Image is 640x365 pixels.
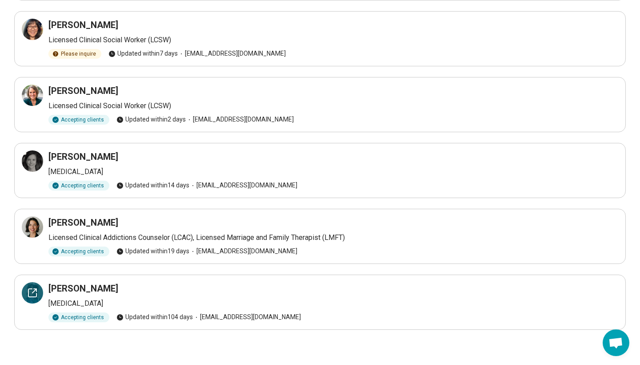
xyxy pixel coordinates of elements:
span: [EMAIL_ADDRESS][DOMAIN_NAME] [189,247,297,256]
span: [EMAIL_ADDRESS][DOMAIN_NAME] [189,181,297,190]
p: Licensed Clinical Addictions Counselor (LCAC), Licensed Marriage and Family Therapist (LMFT) [48,232,618,243]
span: Updated within 14 days [116,181,189,190]
div: Please inquire [48,49,101,59]
span: Updated within 7 days [108,49,178,58]
p: Licensed Clinical Social Worker (LCSW) [48,35,618,45]
h3: [PERSON_NAME] [48,150,118,163]
span: [EMAIL_ADDRESS][DOMAIN_NAME] [178,49,286,58]
h3: [PERSON_NAME] [48,19,118,31]
span: [EMAIL_ADDRESS][DOMAIN_NAME] [186,115,294,124]
div: Accepting clients [48,115,109,125]
span: [EMAIL_ADDRESS][DOMAIN_NAME] [193,312,301,322]
p: [MEDICAL_DATA] [48,298,618,309]
p: [MEDICAL_DATA] [48,166,618,177]
h3: [PERSON_NAME] [48,85,118,97]
div: Accepting clients [48,181,109,191]
span: Updated within 19 days [116,247,189,256]
p: Licensed Clinical Social Worker (LCSW) [48,101,618,111]
div: Accepting clients [48,247,109,256]
h3: [PERSON_NAME] [48,282,118,295]
h3: [PERSON_NAME] [48,216,118,229]
span: Updated within 2 days [116,115,186,124]
span: Updated within 104 days [116,312,193,322]
div: Accepting clients [48,312,109,322]
a: Open chat [603,329,629,356]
